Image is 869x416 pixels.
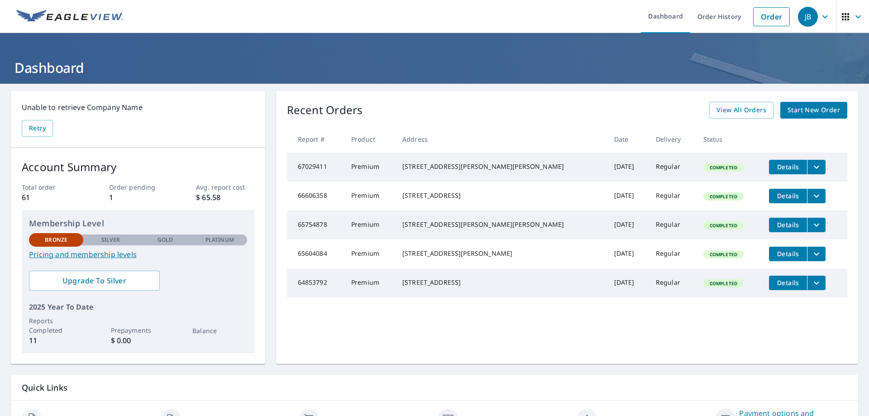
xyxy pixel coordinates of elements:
[22,182,80,192] p: Total order
[607,153,649,182] td: [DATE]
[769,218,807,232] button: detailsBtn-65754878
[780,102,847,119] a: Start New Order
[287,239,344,268] td: 65604084
[649,153,696,182] td: Regular
[774,163,802,171] span: Details
[704,193,743,200] span: Completed
[11,58,858,77] h1: Dashboard
[402,220,600,229] div: [STREET_ADDRESS][PERSON_NAME][PERSON_NAME]
[344,126,395,153] th: Product
[774,278,802,287] span: Details
[807,218,826,232] button: filesDropdownBtn-65754878
[22,102,254,113] p: Unable to retrieve Company Name
[402,191,600,200] div: [STREET_ADDRESS]
[22,159,254,175] p: Account Summary
[704,164,743,171] span: Completed
[709,102,774,119] a: View All Orders
[36,276,153,286] span: Upgrade To Silver
[29,249,247,260] a: Pricing and membership levels
[344,239,395,268] td: Premium
[29,316,83,335] p: Reports Completed
[704,222,743,229] span: Completed
[769,276,807,290] button: detailsBtn-64853792
[344,268,395,297] td: Premium
[344,210,395,239] td: Premium
[111,335,165,346] p: $ 0.00
[807,189,826,203] button: filesDropdownBtn-66606358
[287,102,363,119] p: Recent Orders
[607,268,649,297] td: [DATE]
[607,239,649,268] td: [DATE]
[192,326,247,335] p: Balance
[704,251,743,258] span: Completed
[101,236,120,244] p: Silver
[704,280,743,287] span: Completed
[769,160,807,174] button: detailsBtn-67029411
[109,182,167,192] p: Order pending
[402,249,600,258] div: [STREET_ADDRESS][PERSON_NAME]
[769,247,807,261] button: detailsBtn-65604084
[788,105,840,116] span: Start New Order
[22,192,80,203] p: 61
[29,271,160,291] a: Upgrade To Silver
[16,10,123,24] img: EV Logo
[22,382,847,393] p: Quick Links
[607,126,649,153] th: Date
[649,268,696,297] td: Regular
[769,189,807,203] button: detailsBtn-66606358
[45,236,67,244] p: Bronze
[807,160,826,174] button: filesDropdownBtn-67029411
[196,182,254,192] p: Avg. report cost
[774,249,802,258] span: Details
[607,182,649,210] td: [DATE]
[22,120,53,137] button: Retry
[649,126,696,153] th: Delivery
[205,236,234,244] p: Platinum
[196,192,254,203] p: $ 65.58
[753,7,790,26] a: Order
[696,126,762,153] th: Status
[649,210,696,239] td: Regular
[29,335,83,346] p: 11
[29,301,247,312] p: 2025 Year To Date
[395,126,607,153] th: Address
[402,278,600,287] div: [STREET_ADDRESS]
[774,220,802,229] span: Details
[344,182,395,210] td: Premium
[287,153,344,182] td: 67029411
[774,191,802,200] span: Details
[607,210,649,239] td: [DATE]
[287,268,344,297] td: 64853792
[807,247,826,261] button: filesDropdownBtn-65604084
[287,210,344,239] td: 65754878
[29,217,247,230] p: Membership Level
[649,239,696,268] td: Regular
[716,105,766,116] span: View All Orders
[402,162,600,171] div: [STREET_ADDRESS][PERSON_NAME][PERSON_NAME]
[109,192,167,203] p: 1
[287,182,344,210] td: 66606358
[287,126,344,153] th: Report #
[158,236,173,244] p: Gold
[344,153,395,182] td: Premium
[798,7,818,27] div: JB
[29,123,46,134] span: Retry
[807,276,826,290] button: filesDropdownBtn-64853792
[111,325,165,335] p: Prepayments
[649,182,696,210] td: Regular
